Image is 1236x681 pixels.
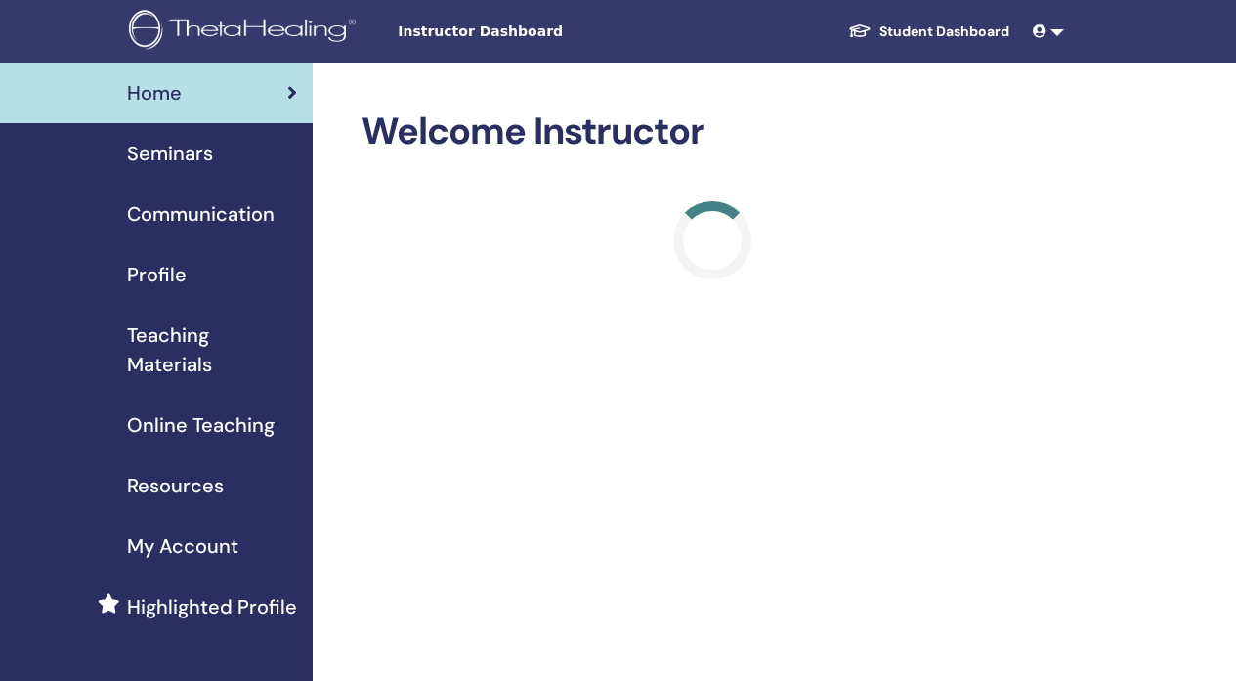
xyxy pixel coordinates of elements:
[848,22,872,39] img: graduation-cap-white.svg
[127,139,213,168] span: Seminars
[127,410,275,440] span: Online Teaching
[127,471,224,500] span: Resources
[127,199,275,229] span: Communication
[362,109,1064,154] h2: Welcome Instructor
[129,10,362,54] img: logo.png
[127,78,182,107] span: Home
[127,532,238,561] span: My Account
[127,260,187,289] span: Profile
[832,14,1025,50] a: Student Dashboard
[127,592,297,621] span: Highlighted Profile
[127,320,297,379] span: Teaching Materials
[398,21,691,42] span: Instructor Dashboard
